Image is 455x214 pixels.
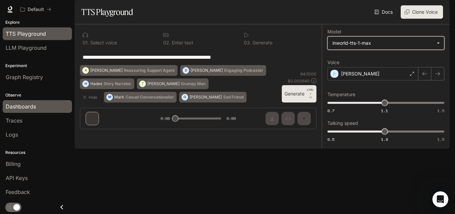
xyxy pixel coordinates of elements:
[140,78,146,89] div: T
[83,78,89,89] div: H
[83,65,89,76] div: A
[171,40,193,45] p: Enter text
[244,40,251,45] p: 0 3 .
[437,108,444,114] span: 1.5
[401,5,443,19] button: Clone Voice
[307,88,314,100] p: ⏎
[327,137,334,142] span: 0.5
[124,68,175,72] p: Reassuring Support Agent
[80,65,178,76] button: A[PERSON_NAME]Reassuring Support Agent
[432,191,448,207] iframe: Intercom live chat
[341,70,379,77] p: [PERSON_NAME]
[180,65,266,76] button: D[PERSON_NAME]Engaging Podcaster
[81,5,133,19] h1: TTS Playground
[381,137,388,142] span: 1.0
[181,82,206,86] p: Grumpy Man
[183,65,189,76] div: D
[190,95,222,99] p: [PERSON_NAME]
[327,60,339,65] p: Voice
[104,82,131,86] p: Story Narrator
[328,37,444,49] div: inworld-tts-1-max
[191,68,223,72] p: [PERSON_NAME]
[373,5,395,19] a: Docs
[251,40,272,45] p: Generate
[163,40,171,45] p: 0 2 .
[288,78,310,84] p: $ 0.000640
[327,29,341,34] p: Model
[107,92,113,102] div: M
[332,40,433,46] div: inworld-tts-1-max
[327,121,358,126] p: Talking speed
[147,82,180,86] p: [PERSON_NAME]
[90,82,102,86] p: Hades
[126,95,174,99] p: Casual Conversationalist
[137,78,209,89] button: T[PERSON_NAME]Grumpy Man
[179,92,246,102] button: O[PERSON_NAME]Sad Friend
[80,92,101,102] button: Hide
[182,92,188,102] div: O
[104,92,177,102] button: MMarkCasual Conversationalist
[28,7,44,12] p: Default
[89,40,117,45] p: Select voice
[114,95,124,99] p: Mark
[80,78,134,89] button: HHadesStory Narrator
[327,92,355,97] p: Temperature
[223,95,243,99] p: Sad Friend
[224,68,263,72] p: Engaging Podcaster
[327,108,334,114] span: 0.7
[17,3,54,16] button: All workspaces
[300,71,316,77] p: 64 / 1000
[307,88,314,96] p: CTRL +
[83,40,89,45] p: 0 1 .
[90,68,123,72] p: [PERSON_NAME]
[282,85,316,102] button: GenerateCTRL +⏎
[381,108,388,114] span: 1.1
[437,137,444,142] span: 1.5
